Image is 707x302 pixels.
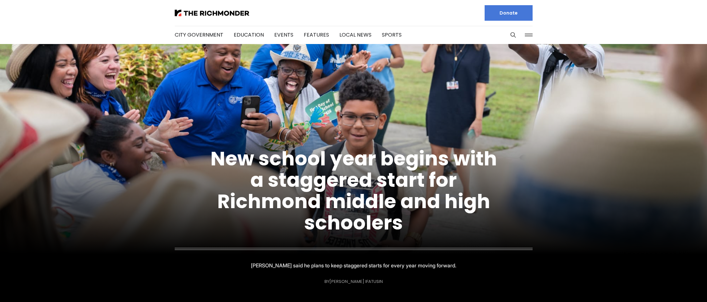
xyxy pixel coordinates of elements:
a: New school year begins with a staggered start for Richmond middle and high schoolers [210,145,497,236]
a: [PERSON_NAME] Ifatusin [329,278,383,285]
a: Events [274,31,293,39]
img: The Richmonder [175,10,249,16]
a: Features [304,31,329,39]
a: Local News [339,31,371,39]
a: Donate [485,5,533,21]
p: [PERSON_NAME] said he plans to keep staggered starts for every year moving forward. [251,261,456,270]
div: By [324,279,383,284]
a: City Government [175,31,223,39]
button: Search this site [508,30,518,40]
a: Sports [382,31,402,39]
a: Education [234,31,264,39]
